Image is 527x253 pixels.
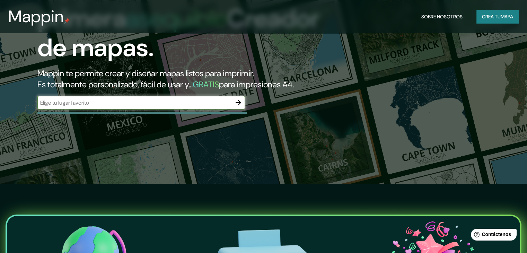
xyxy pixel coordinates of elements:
font: Sobre nosotros [421,14,463,20]
font: Mappin te permite crear y diseñar mapas listos para imprimir. [37,68,254,79]
font: mapa [501,14,513,20]
input: Elige tu lugar favorito [37,99,231,107]
font: Crea tu [482,14,501,20]
img: pin de mapeo [64,18,70,24]
font: Es totalmente personalizado, fácil de usar y... [37,79,193,90]
font: GRATIS [193,79,219,90]
font: para impresiones A4. [219,79,294,90]
button: Crea tumapa [476,10,519,23]
iframe: Lanzador de widgets de ayuda [465,226,519,245]
font: Mappin [8,6,64,27]
button: Sobre nosotros [419,10,465,23]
